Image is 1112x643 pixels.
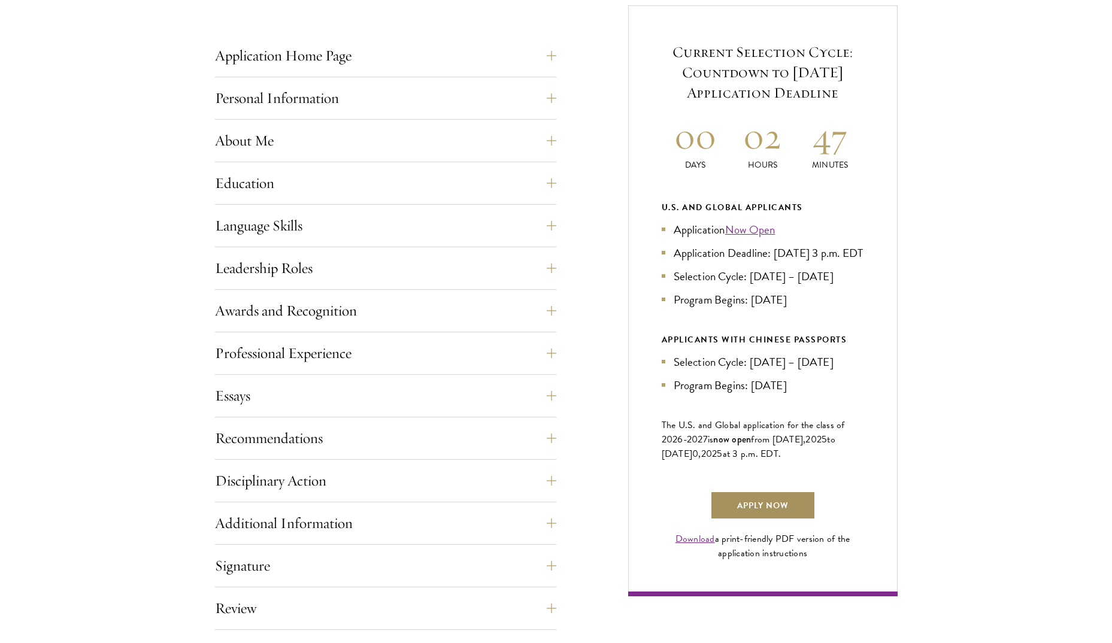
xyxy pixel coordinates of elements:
[662,200,864,215] div: U.S. and Global Applicants
[662,353,864,371] li: Selection Cycle: [DATE] – [DATE]
[215,424,556,453] button: Recommendations
[662,532,864,560] div: a print-friendly PDF version of the application instructions
[662,268,864,285] li: Selection Cycle: [DATE] – [DATE]
[729,159,796,171] p: Hours
[215,594,556,623] button: Review
[215,551,556,580] button: Signature
[662,159,729,171] p: Days
[701,447,717,461] span: 202
[683,432,703,447] span: -202
[662,244,864,262] li: Application Deadline: [DATE] 3 p.m. EDT
[805,432,822,447] span: 202
[729,114,796,159] h2: 02
[713,432,751,446] span: now open
[677,432,683,447] span: 6
[717,447,722,461] span: 5
[662,221,864,238] li: Application
[215,211,556,240] button: Language Skills
[662,377,864,394] li: Program Begins: [DATE]
[662,418,845,447] span: The U.S. and Global application for the class of 202
[662,291,864,308] li: Program Begins: [DATE]
[215,126,556,155] button: About Me
[662,432,835,461] span: to [DATE]
[822,432,827,447] span: 5
[692,447,698,461] span: 0
[796,159,864,171] p: Minutes
[708,432,714,447] span: is
[215,296,556,325] button: Awards and Recognition
[703,432,708,447] span: 7
[215,381,556,410] button: Essays
[662,42,864,103] h5: Current Selection Cycle: Countdown to [DATE] Application Deadline
[215,339,556,368] button: Professional Experience
[215,254,556,283] button: Leadership Roles
[725,221,775,238] a: Now Open
[796,114,864,159] h2: 47
[215,509,556,538] button: Additional Information
[215,84,556,113] button: Personal Information
[215,169,556,198] button: Education
[215,466,556,495] button: Disciplinary Action
[723,447,781,461] span: at 3 p.m. EDT.
[751,432,805,447] span: from [DATE],
[662,332,864,347] div: APPLICANTS WITH CHINESE PASSPORTS
[710,491,816,520] a: Apply Now
[662,114,729,159] h2: 00
[698,447,701,461] span: ,
[675,532,715,546] a: Download
[215,41,556,70] button: Application Home Page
